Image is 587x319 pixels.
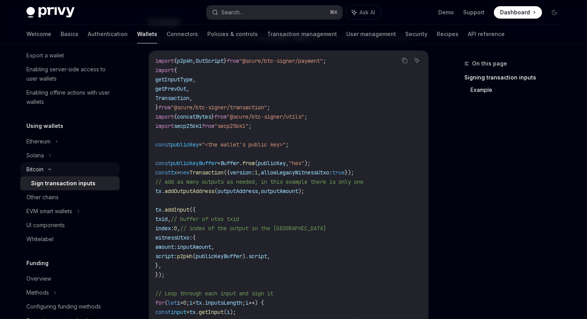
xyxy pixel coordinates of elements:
[162,188,165,195] span: .
[26,193,59,202] div: Other chains
[61,25,78,43] a: Basics
[177,253,193,260] span: p2pkh
[258,160,286,167] span: publicKey
[405,25,427,43] a: Security
[158,104,171,111] span: from
[214,122,248,129] span: "secp256k1"
[155,216,168,222] span: txid
[224,309,227,316] span: (
[155,290,273,297] span: // Loop through each input and sign it
[217,160,221,167] span: =
[165,206,189,213] span: addInput
[177,113,211,120] span: concatBytes
[26,137,50,146] div: Ethereum
[167,25,198,43] a: Connectors
[227,309,230,316] span: i
[196,57,224,64] span: OutScript
[20,86,120,109] a: Enabling offline actions with user wallets
[177,57,193,64] span: p2pkh
[155,299,165,306] span: for
[304,113,307,120] span: ;
[155,122,174,129] span: import
[399,55,410,66] button: Copy the contents from the code block
[20,232,120,246] a: Whitelabel
[186,309,189,316] span: =
[345,169,354,176] span: });
[261,188,298,195] span: outputAmount
[174,113,177,120] span: {
[258,169,261,176] span: ,
[196,309,199,316] span: .
[20,272,120,286] a: Overview
[224,169,230,176] span: ({
[221,160,239,167] span: Buffer
[177,243,211,250] span: inputAmount
[205,299,242,306] span: inputsLength
[202,299,205,306] span: .
[239,160,242,167] span: .
[155,104,158,111] span: }
[155,85,186,92] span: getPrevOut
[20,176,120,190] a: Sign transaction inputs
[359,9,375,16] span: Ask AI
[26,151,44,160] div: Solana
[155,76,193,83] span: getInputType
[189,299,193,306] span: i
[155,141,171,148] span: const
[174,122,202,129] span: secp256k1
[207,25,258,43] a: Policies & controls
[196,253,242,260] span: publicKeyBuffer
[155,234,193,241] span: witnessUtxo:
[289,160,304,167] span: "hex"
[165,188,214,195] span: addOutputAddress
[230,169,255,176] span: version:
[26,235,54,244] div: Whitelabel
[202,141,286,148] span: "<the wallet's public key>"
[137,25,157,43] a: Wallets
[202,122,214,129] span: from
[304,160,311,167] span: );
[171,160,217,167] span: publicKeyBuffer
[171,216,239,222] span: // buffer of utxo txid
[227,57,239,64] span: from
[26,7,75,18] img: dark logo
[211,113,214,120] span: }
[155,309,171,316] span: const
[155,225,174,232] span: index:
[242,299,245,306] span: ;
[155,57,174,64] span: import
[239,57,323,64] span: "@scure/btc-signer/payment"
[494,6,542,19] a: Dashboard
[330,9,338,16] span: ⌘ K
[174,67,177,74] span: {
[171,309,186,316] span: input
[196,299,202,306] span: tx
[189,169,224,176] span: Transaction
[180,299,183,306] span: =
[267,104,270,111] span: ;
[258,188,261,195] span: ,
[193,76,196,83] span: ,
[88,25,128,43] a: Authentication
[193,253,196,260] span: (
[255,299,264,306] span: ) {
[26,221,65,230] div: UI components
[180,169,189,176] span: new
[31,179,96,188] div: Sign transaction inputs
[155,271,165,278] span: });
[26,259,49,268] h5: Funding
[248,122,252,129] span: ;
[189,309,196,316] span: tx
[189,95,193,102] span: ,
[224,57,227,64] span: }
[189,206,196,213] span: ({
[20,62,120,86] a: Enabling server-side access to user wallets
[171,141,199,148] span: publicKey
[214,113,227,120] span: from
[412,55,422,66] button: Ask AI
[298,188,304,195] span: );
[26,121,63,131] h5: Using wallets
[26,25,51,43] a: Welcome
[155,253,177,260] span: script:
[227,113,304,120] span: "@scure/btc-signer/utils"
